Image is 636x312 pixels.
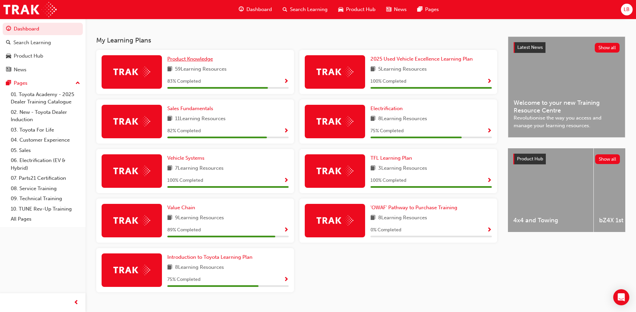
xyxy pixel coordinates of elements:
[113,166,150,176] img: Trak
[13,39,51,47] div: Search Learning
[167,226,201,234] span: 89 % Completed
[514,42,620,53] a: Latest NewsShow all
[175,263,224,272] span: 8 Learning Resources
[513,217,588,224] span: 4x4 and Towing
[3,77,83,89] button: Pages
[6,53,11,59] span: car-icon
[487,77,492,86] button: Show Progress
[8,135,83,145] a: 04. Customer Experience
[487,227,492,233] span: Show Progress
[370,154,415,162] a: TFL Learning Plan
[370,155,412,161] span: TFL Learning Plan
[284,227,289,233] span: Show Progress
[284,276,289,284] button: Show Progress
[284,178,289,184] span: Show Progress
[167,115,172,123] span: book-icon
[167,263,172,272] span: book-icon
[8,155,83,173] a: 06. Electrification (EV & Hybrid)
[621,4,633,15] button: LB
[487,178,492,184] span: Show Progress
[3,2,57,17] img: Trak
[508,36,625,138] a: Latest NewsShow allWelcome to your new Training Resource CentreRevolutionise the way you access a...
[370,177,406,184] span: 100 % Completed
[284,77,289,86] button: Show Progress
[167,253,255,261] a: Introduction to Toyota Learning Plan
[333,3,381,16] a: car-iconProduct Hub
[613,289,629,305] div: Open Intercom Messenger
[283,5,287,14] span: search-icon
[8,125,83,135] a: 03. Toyota For Life
[370,105,403,111] span: Electrification
[175,115,226,123] span: 11 Learning Resources
[167,154,207,162] a: Vehicle Systems
[386,5,391,14] span: news-icon
[316,166,353,176] img: Trak
[8,89,83,107] a: 01. Toyota Academy - 2025 Dealer Training Catalogue
[3,64,83,76] a: News
[346,6,375,13] span: Product Hub
[487,127,492,135] button: Show Progress
[284,277,289,283] span: Show Progress
[14,52,43,60] div: Product Hub
[370,204,460,212] a: 'OWAF' Pathway to Purchase Training
[8,107,83,125] a: 02. New - Toyota Dealer Induction
[3,36,83,49] a: Search Learning
[14,66,26,74] div: News
[14,79,27,87] div: Pages
[370,78,406,85] span: 100 % Completed
[624,6,630,13] span: LB
[487,226,492,234] button: Show Progress
[417,5,422,14] span: pages-icon
[370,127,404,135] span: 75 % Completed
[167,55,216,63] a: Product Knowledge
[284,127,289,135] button: Show Progress
[113,116,150,127] img: Trak
[167,177,203,184] span: 100 % Completed
[378,214,427,222] span: 8 Learning Resources
[370,56,473,62] span: 2025 Used Vehicle Excellence Learning Plan
[284,176,289,185] button: Show Progress
[517,45,543,50] span: Latest News
[378,115,427,123] span: 8 Learning Resources
[8,173,83,183] a: 07. Parts21 Certification
[316,67,353,77] img: Trak
[338,5,343,14] span: car-icon
[513,154,620,164] a: Product HubShow all
[3,23,83,35] a: Dashboard
[514,99,620,114] span: Welcome to your new Training Resource Centre
[378,65,427,74] span: 5 Learning Resources
[487,128,492,134] span: Show Progress
[8,145,83,156] a: 05. Sales
[167,254,252,260] span: Introduction to Toyota Learning Plan
[96,36,497,44] h3: My Learning Plans
[6,26,11,32] span: guage-icon
[8,193,83,204] a: 09. Technical Training
[167,214,172,222] span: book-icon
[370,164,375,173] span: book-icon
[113,265,150,275] img: Trak
[370,205,457,211] span: 'OWAF' Pathway to Purchase Training
[370,65,375,74] span: book-icon
[284,226,289,234] button: Show Progress
[425,6,439,13] span: Pages
[8,183,83,194] a: 08. Service Training
[370,226,401,234] span: 0 % Completed
[6,67,11,73] span: news-icon
[277,3,333,16] a: search-iconSearch Learning
[175,164,224,173] span: 7 Learning Resources
[370,55,475,63] a: 2025 Used Vehicle Excellence Learning Plan
[514,114,620,129] span: Revolutionise the way you access and manage your learning resources.
[167,204,198,212] a: Value Chain
[3,50,83,62] a: Product Hub
[6,80,11,86] span: pages-icon
[246,6,272,13] span: Dashboard
[239,5,244,14] span: guage-icon
[394,6,407,13] span: News
[167,105,216,112] a: Sales Fundamentals
[487,79,492,85] span: Show Progress
[284,79,289,85] span: Show Progress
[8,214,83,224] a: All Pages
[175,65,227,74] span: 59 Learning Resources
[595,43,620,53] button: Show all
